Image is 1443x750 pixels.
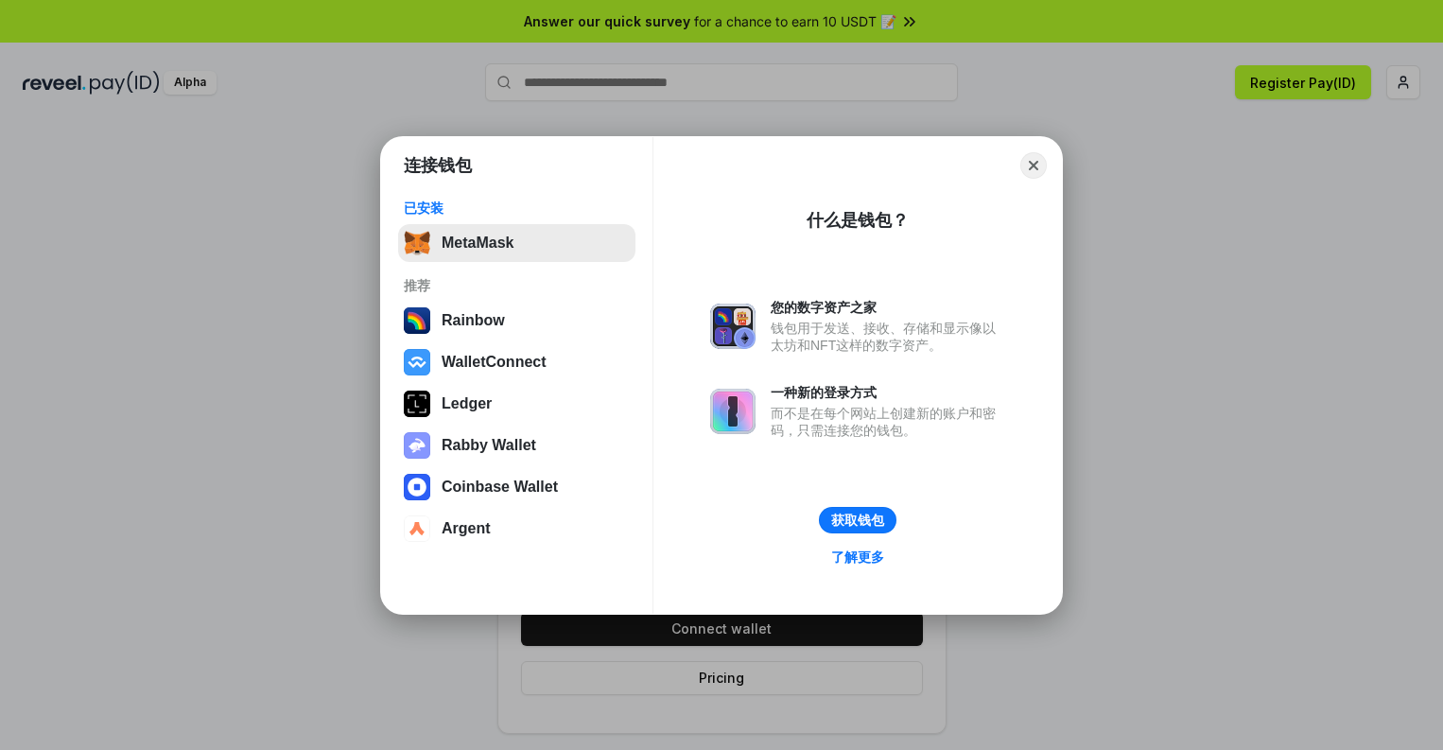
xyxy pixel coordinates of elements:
img: svg+xml,%3Csvg%20xmlns%3D%22http%3A%2F%2Fwww.w3.org%2F2000%2Fsvg%22%20fill%3D%22none%22%20viewBox... [710,389,756,434]
a: 了解更多 [820,545,895,569]
img: svg+xml,%3Csvg%20width%3D%2228%22%20height%3D%2228%22%20viewBox%3D%220%200%2028%2028%22%20fill%3D... [404,515,430,542]
img: svg+xml,%3Csvg%20xmlns%3D%22http%3A%2F%2Fwww.w3.org%2F2000%2Fsvg%22%20fill%3D%22none%22%20viewBox... [404,432,430,459]
img: svg+xml,%3Csvg%20width%3D%22120%22%20height%3D%22120%22%20viewBox%3D%220%200%20120%20120%22%20fil... [404,307,430,334]
img: svg+xml,%3Csvg%20xmlns%3D%22http%3A%2F%2Fwww.w3.org%2F2000%2Fsvg%22%20fill%3D%22none%22%20viewBox... [710,304,756,349]
div: 推荐 [404,277,630,294]
img: svg+xml,%3Csvg%20xmlns%3D%22http%3A%2F%2Fwww.w3.org%2F2000%2Fsvg%22%20width%3D%2228%22%20height%3... [404,391,430,417]
div: Coinbase Wallet [442,479,558,496]
img: svg+xml,%3Csvg%20width%3D%2228%22%20height%3D%2228%22%20viewBox%3D%220%200%2028%2028%22%20fill%3D... [404,474,430,500]
img: svg+xml,%3Csvg%20width%3D%2228%22%20height%3D%2228%22%20viewBox%3D%220%200%2028%2028%22%20fill%3D... [404,349,430,375]
div: 钱包用于发送、接收、存储和显示像以太坊和NFT这样的数字资产。 [771,320,1005,354]
div: 了解更多 [831,549,884,566]
div: MetaMask [442,235,513,252]
button: MetaMask [398,224,635,262]
button: Rabby Wallet [398,427,635,464]
button: Coinbase Wallet [398,468,635,506]
div: 而不是在每个网站上创建新的账户和密码，只需连接您的钱包。 [771,405,1005,439]
img: svg+xml,%3Csvg%20fill%3D%22none%22%20height%3D%2233%22%20viewBox%3D%220%200%2035%2033%22%20width%... [404,230,430,256]
h1: 连接钱包 [404,154,472,177]
button: Ledger [398,385,635,423]
div: Ledger [442,395,492,412]
div: Rabby Wallet [442,437,536,454]
button: WalletConnect [398,343,635,381]
div: Argent [442,520,491,537]
div: 已安装 [404,200,630,217]
button: Rainbow [398,302,635,340]
div: 您的数字资产之家 [771,299,1005,316]
div: Rainbow [442,312,505,329]
button: 获取钱包 [819,507,896,533]
button: Close [1020,152,1047,179]
div: WalletConnect [442,354,547,371]
div: 获取钱包 [831,512,884,529]
button: Argent [398,510,635,548]
div: 什么是钱包？ [807,209,909,232]
div: 一种新的登录方式 [771,384,1005,401]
